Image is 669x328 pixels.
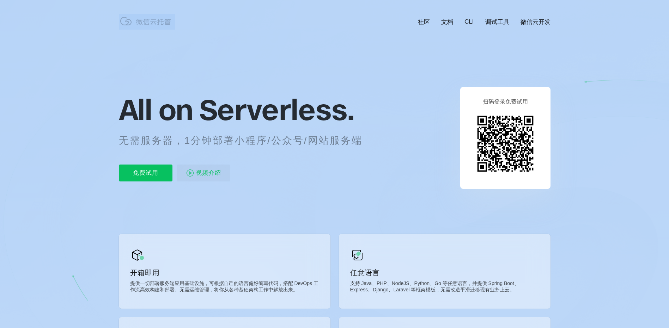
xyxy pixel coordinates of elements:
a: 文档 [441,18,453,26]
a: 调试工具 [485,18,509,26]
p: 提供一切部署服务端应用基础设施，可根据自己的语言偏好编写代码，搭配 DevOps 工作流高效构建和部署。无需运维管理，将你从各种基础架构工作中解放出来。 [130,280,319,295]
a: 社区 [418,18,430,26]
span: All on [119,92,193,127]
p: 免费试用 [119,165,172,181]
span: 视频介绍 [196,165,221,181]
p: 无需服务器，1分钟部署小程序/公众号/网站服务端 [119,134,376,148]
img: 微信云托管 [119,14,175,28]
a: CLI [464,18,474,25]
a: 微信云开发 [521,18,551,26]
a: 微信云托管 [119,23,175,29]
p: 任意语言 [350,268,539,278]
p: 扫码登录免费试用 [483,98,528,106]
p: 开箱即用 [130,268,319,278]
img: video_play.svg [186,169,194,177]
p: 支持 Java、PHP、NodeJS、Python、Go 等任意语言，并提供 Spring Boot、Express、Django、Laravel 等框架模板，无需改造平滑迁移现有业务上云。 [350,280,539,295]
span: Serverless. [199,92,354,127]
